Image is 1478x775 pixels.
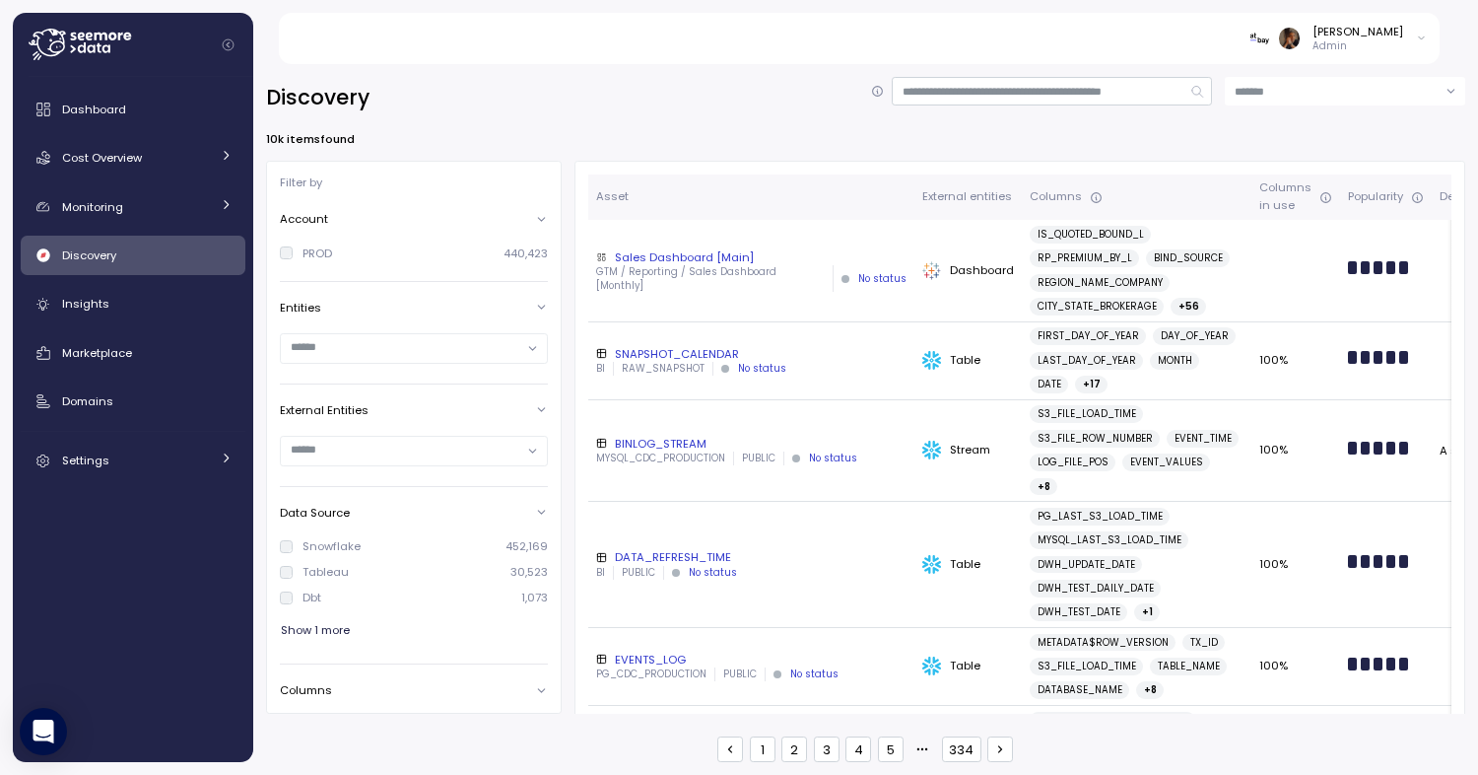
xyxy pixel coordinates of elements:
span: + 56 [1178,298,1199,316]
span: SUBMISSION_CORE_SEQUENCE [1038,712,1188,730]
td: 100% [1250,628,1339,706]
p: Entities [280,300,321,316]
a: Dashboard [21,90,245,129]
p: Data Source [280,505,350,521]
p: Columns [280,682,332,698]
span: LAST_DAY_OF_YEAR [1038,352,1136,370]
div: Stream [922,441,1014,460]
p: External Entities [280,402,369,418]
p: Admin [1312,39,1403,53]
div: No status [809,452,857,465]
a: REGION_NAME_COMPANY [1030,274,1171,292]
a: METADATA$ROW_VERSION [1030,634,1176,652]
span: METADATA$ROW_VERSION [1038,634,1169,652]
div: Columns [1030,188,1243,206]
a: FIRST_DAY_OF_YEAR [1030,327,1147,345]
p: PG_CDC_PRODUCTION [596,668,706,681]
p: GTM / Reporting / Sales Dashboard [Monthly] [596,265,825,292]
a: TABLE_NAME [1150,658,1228,675]
a: MONTH [1150,352,1200,370]
a: DWH_TEST_DATE [1030,603,1128,621]
div: No status [858,272,907,286]
p: BI [596,362,605,376]
span: CITY_STATE_BROKERAGE [1038,298,1157,316]
div: Popularity [1348,188,1424,206]
span: FIRST_DAY_OF_YEAR [1038,327,1139,345]
a: S3_FILE_LOAD_TIME [1030,658,1144,675]
a: DWH_TEST_DAILY_DATE [1030,580,1162,598]
div: No status [689,566,737,580]
div: Dashboard [922,261,1014,281]
a: EVENTS_LOGPG_CDC_PRODUCTIONPUBLICNo status [596,652,907,681]
span: EVENT_VALUES [1130,454,1203,471]
a: DATA_REFRESH_TIMEBIPUBLICNo status [596,549,907,579]
a: EVENT_TIME [1167,430,1240,448]
div: [PERSON_NAME] [1312,24,1403,39]
p: PUBLIC [622,566,655,580]
a: SUBMISSION_CORE_SEQUENCE [1030,712,1196,730]
a: DATE [1030,376,1069,393]
a: BINLOG_STREAMMYSQL_CDC_PRODUCTIONPUBLICNo status [596,436,907,465]
a: BIND_SOURCE [1146,249,1231,267]
a: PG_LAST_S3_LOAD_TIME [1030,508,1171,526]
span: RP_PREMIUM_BY_L [1038,249,1132,267]
button: 4 [845,737,871,762]
span: S3_FILE_LOAD_TIME [1038,658,1136,675]
span: Dashboard [62,102,126,117]
div: DATA_REFRESH_TIME [596,549,907,565]
div: External entities [922,188,1014,206]
img: 676124322ce2d31a078e3b71.PNG [1249,28,1270,48]
a: S3_FILE_LOAD_TIME [1030,405,1144,423]
a: SNAPSHOT_CALENDARBIRAW_SNAPSHOTNo status [596,346,907,376]
span: S3_FILE_ROW_NUMBER [1038,430,1153,448]
button: Collapse navigation [216,37,240,52]
a: IS_QUOTED_BOUND_L [1030,226,1152,244]
span: + 8 [1144,681,1157,699]
div: Tableau [302,564,349,580]
span: Insights [62,296,109,312]
div: No status [790,668,839,681]
span: + 17 [1083,376,1101,393]
span: Discovery [62,247,116,263]
a: TX_ID [1182,634,1226,652]
p: RAW_SNAPSHOT [622,362,705,376]
a: Discovery [21,236,245,275]
a: Cost Overview [21,138,245,177]
a: LOG_FILE_POS [1030,454,1116,471]
span: REGION_NAME_COMPANY [1038,274,1163,292]
span: Monitoring [62,199,123,215]
a: S3_FILE_ROW_NUMBER [1030,430,1161,448]
span: LOG_FILE_POS [1038,454,1108,471]
a: Monitoring [21,187,245,227]
span: Cost Overview [62,150,142,166]
span: + 1 [1142,603,1153,621]
a: Sales Dashboard [Main]GTM / Reporting / Sales Dashboard [Monthly]No status [596,249,907,293]
a: LAST_DAY_OF_YEAR [1030,352,1144,370]
a: RP_PREMIUM_BY_L [1030,249,1140,267]
p: PUBLIC [742,452,775,465]
a: DWH_UPDATE_DATE [1030,556,1143,574]
span: IS_QUOTED_BOUND_L [1038,226,1144,244]
p: PUBLIC [723,668,757,681]
td: 100% [1250,322,1339,400]
div: EVENTS_LOG [596,652,907,668]
a: DAY_OF_YEAR [1153,327,1237,345]
button: 3 [814,737,840,762]
div: Columns in use [1259,179,1332,214]
span: MYSQL_LAST_S3_LOAD_TIME [1038,531,1181,549]
a: Domains [21,382,245,421]
td: 100% [1250,400,1339,502]
p: 452,169 [505,538,548,554]
p: MYSQL_CDC_PRODUCTION [596,452,725,465]
span: + 8 [1038,478,1050,496]
div: SNAPSHOT_CALENDAR [596,346,907,362]
a: Insights [21,285,245,324]
button: 5 [878,737,904,762]
div: Dbt [302,590,321,605]
span: PG_LAST_S3_LOAD_TIME [1038,508,1163,526]
button: 334 [942,737,981,762]
div: Open Intercom Messenger [20,708,67,755]
p: Account [280,211,328,227]
p: Filter by [280,175,322,190]
a: EVENT_VALUES [1122,454,1211,471]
